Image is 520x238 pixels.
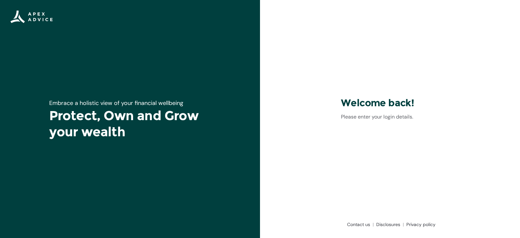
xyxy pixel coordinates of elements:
span: Embrace a holistic view of your financial wellbeing [49,99,183,107]
img: Apex Advice Group [10,10,53,23]
a: Privacy policy [404,221,435,228]
a: Disclosures [374,221,404,228]
h3: Welcome back! [341,97,439,109]
p: Please enter your login details. [341,113,439,121]
h1: Protect, Own and Grow your wealth [49,108,211,140]
a: Contact us [345,221,374,228]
